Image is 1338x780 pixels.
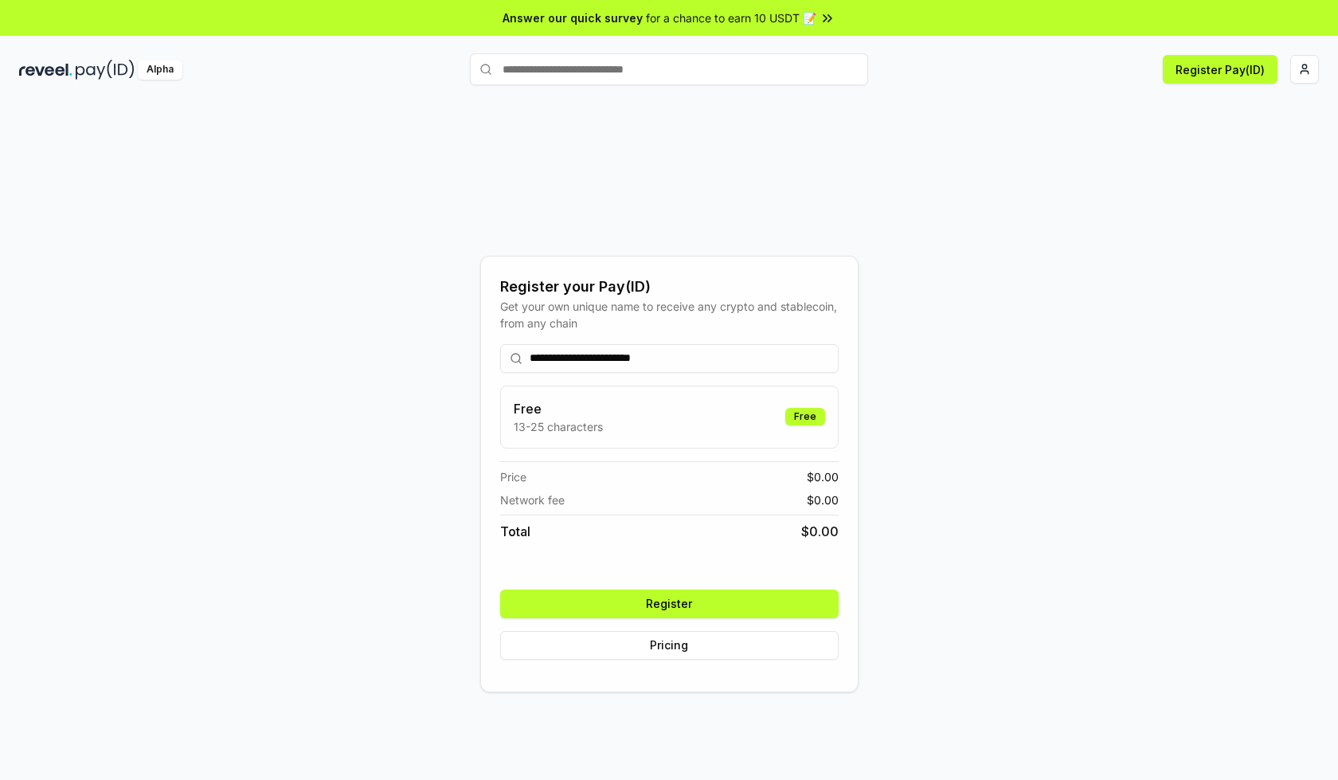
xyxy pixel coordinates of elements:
span: Price [500,468,526,485]
span: Total [500,522,530,541]
img: reveel_dark [19,60,72,80]
button: Register [500,590,839,618]
span: for a chance to earn 10 USDT 📝 [646,10,816,26]
div: Free [785,408,825,425]
button: Register Pay(ID) [1163,55,1277,84]
img: pay_id [76,60,135,80]
div: Alpha [138,60,182,80]
h3: Free [514,399,603,418]
div: Get your own unique name to receive any crypto and stablecoin, from any chain [500,298,839,331]
div: Register your Pay(ID) [500,276,839,298]
span: $ 0.00 [807,468,839,485]
button: Pricing [500,631,839,660]
span: $ 0.00 [807,492,839,508]
p: 13-25 characters [514,418,603,435]
span: $ 0.00 [801,522,839,541]
span: Answer our quick survey [503,10,643,26]
span: Network fee [500,492,565,508]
